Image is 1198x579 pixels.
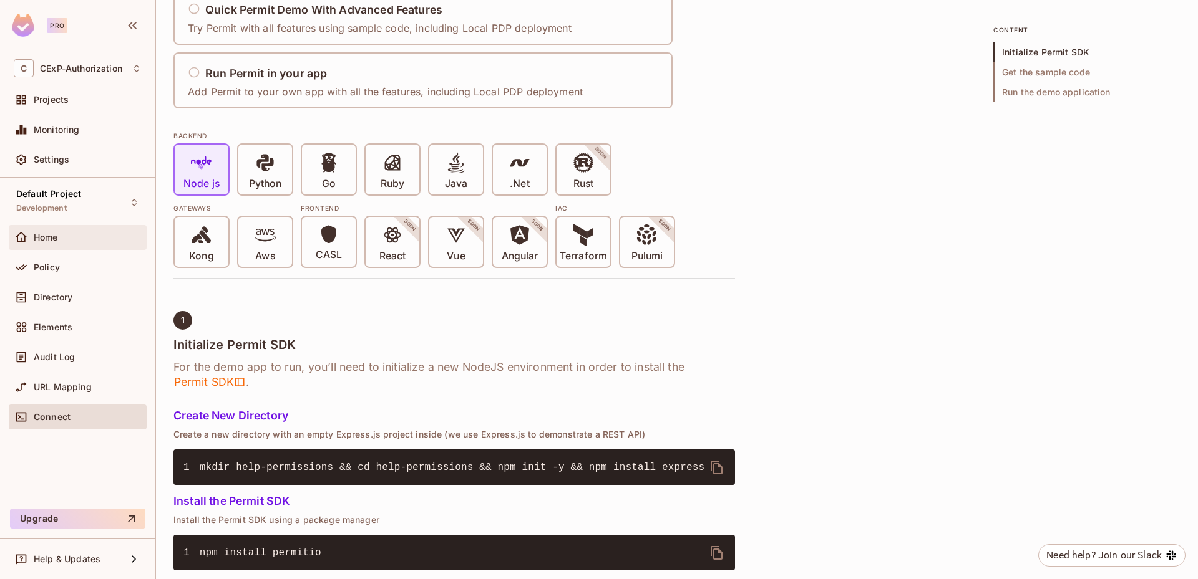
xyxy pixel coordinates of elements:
div: BACKEND [173,131,735,141]
span: Connect [34,412,71,422]
button: delete [702,538,732,568]
span: URL Mapping [34,382,92,392]
div: Frontend [301,203,548,213]
span: Default Project [16,189,81,199]
p: Kong [189,250,213,262]
span: 1 [183,545,200,560]
p: Vue [447,250,465,262]
span: Elements [34,322,72,332]
button: delete [702,452,732,482]
h5: Create New Directory [173,409,735,422]
h4: Initialize Permit SDK [173,337,735,352]
div: IAC [555,203,675,213]
div: Need help? Join our Slack [1046,548,1162,563]
p: Install the Permit SDK using a package manager [173,515,735,525]
div: Pro [47,18,67,33]
span: Policy [34,262,60,272]
span: Home [34,232,58,242]
span: Workspace: CExP-Authorization [40,64,122,74]
p: Python [249,178,281,190]
span: Get the sample code [993,62,1181,82]
span: SOON [513,201,562,250]
h6: For the demo app to run, you’ll need to initialize a new NodeJS environment in order to install t... [173,360,735,390]
span: Directory [34,292,72,302]
h5: Quick Permit Demo With Advanced Features [205,4,442,16]
p: Rust [573,178,593,190]
p: Node js [183,178,220,190]
h5: Install the Permit SDK [173,495,735,507]
button: Upgrade [10,509,145,529]
p: Angular [502,250,538,262]
span: SOON [386,201,434,250]
span: 1 [181,315,185,325]
span: 1 [183,460,200,475]
span: Initialize Permit SDK [993,42,1181,62]
span: Development [16,203,67,213]
p: Java [445,178,467,190]
span: Run the demo application [993,82,1181,102]
p: Aws [255,250,275,262]
span: SOON [577,129,625,178]
span: Audit Log [34,352,75,362]
img: SReyMgAAAABJRU5ErkJggg== [12,14,34,37]
p: Ruby [381,178,404,190]
span: Monitoring [34,125,80,135]
p: Pulumi [631,250,663,262]
span: SOON [449,201,498,250]
h5: Run Permit in your app [205,67,327,80]
p: Add Permit to your own app with all the features, including Local PDP deployment [188,85,583,98]
p: .Net [510,178,529,190]
div: Gateways [173,203,293,213]
span: Help & Updates [34,554,100,564]
p: CASL [316,249,342,261]
span: Permit SDK [173,375,246,390]
span: C [14,59,34,77]
p: Terraform [560,250,607,262]
p: content [993,25,1181,35]
p: Try Permit with all features using sample code, including Local PDP deployment [188,21,572,35]
span: Projects [34,95,69,105]
span: npm install permitio [200,547,321,558]
span: mkdir help-permissions && cd help-permissions && npm init -y && npm install express [200,462,704,473]
span: SOON [640,201,689,250]
p: Go [322,178,336,190]
span: Settings [34,155,69,165]
p: React [379,250,406,262]
p: Create a new directory with an empty Express.js project inside (we use Express.js to demonstrate ... [173,429,735,439]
